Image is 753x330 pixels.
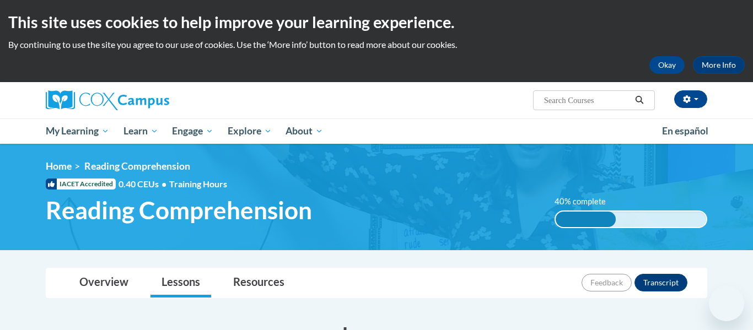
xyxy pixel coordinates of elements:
a: Overview [68,268,139,297]
iframe: Button to launch messaging window [709,286,744,321]
button: Search [631,94,648,107]
span: Learn [123,125,158,138]
a: More Info [693,56,745,74]
span: Training Hours [169,178,227,189]
a: En español [655,120,716,143]
span: Reading Comprehension [46,196,312,225]
span: Reading Comprehension [84,160,190,172]
a: Cox Campus [46,90,255,110]
span: Explore [228,125,272,138]
button: Okay [649,56,685,74]
a: Explore [220,118,279,144]
input: Search Courses [543,94,631,107]
img: Cox Campus [46,90,169,110]
span: En español [662,125,708,137]
a: About [279,118,331,144]
button: Transcript [634,274,687,291]
h2: This site uses cookies to help improve your learning experience. [8,11,745,33]
a: Resources [222,268,295,297]
a: Learn [116,118,165,144]
span: About [286,125,323,138]
a: Lessons [150,268,211,297]
label: 40% complete [555,196,618,208]
div: Main menu [29,118,724,144]
a: My Learning [39,118,116,144]
span: Engage [172,125,213,138]
button: Account Settings [674,90,707,108]
span: 0.40 CEUs [119,178,169,190]
span: • [162,178,166,189]
a: Home [46,160,72,172]
a: Engage [165,118,220,144]
div: 40% complete [556,212,616,227]
span: My Learning [46,125,109,138]
span: IACET Accredited [46,178,116,190]
button: Feedback [582,274,632,291]
p: By continuing to use the site you agree to our use of cookies. Use the ‘More info’ button to read... [8,39,745,51]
